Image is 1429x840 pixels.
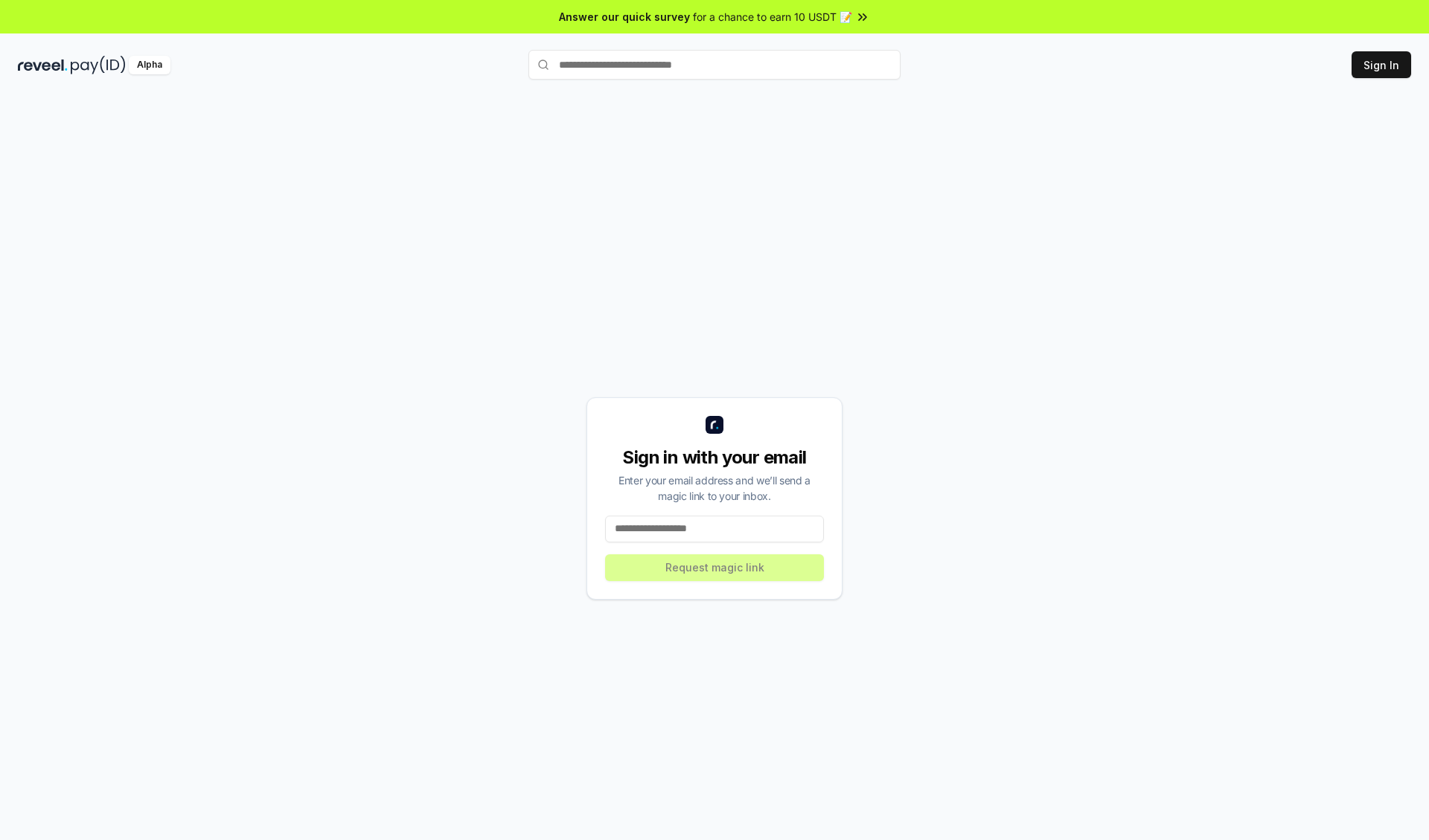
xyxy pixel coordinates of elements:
div: Enter your email address and we’ll send a magic link to your inbox. [605,472,824,504]
div: Alpha [129,56,170,74]
img: reveel_dark [18,56,68,74]
img: logo_small [706,416,723,434]
span: for a chance to earn 10 USDT 📝 [693,9,852,25]
img: pay_id [71,56,126,74]
button: Sign In [1352,51,1411,78]
span: Answer our quick survey [559,9,690,25]
div: Sign in with your email [605,446,824,469]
